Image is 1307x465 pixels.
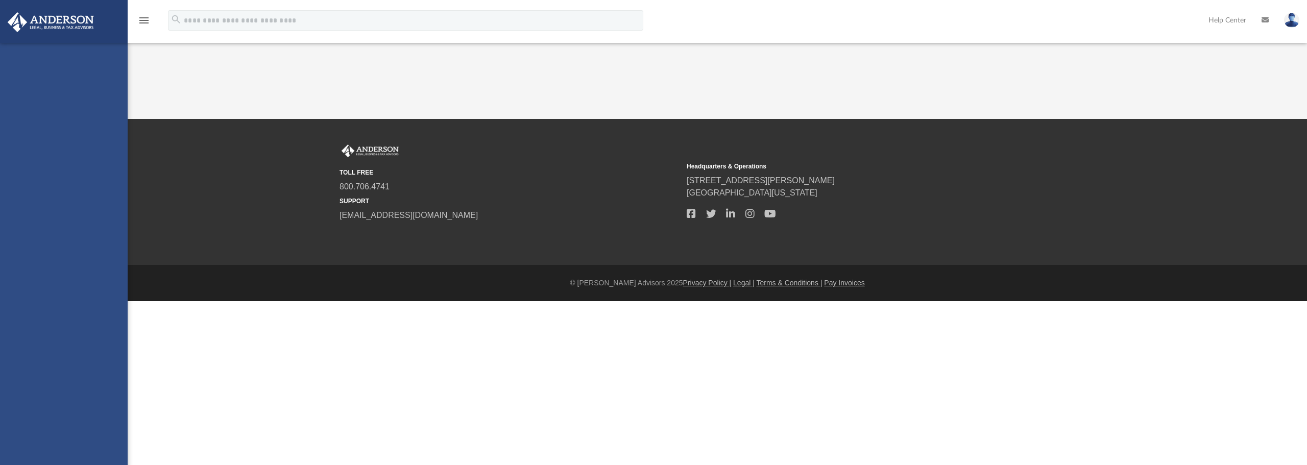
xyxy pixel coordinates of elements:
i: search [171,14,182,25]
a: [EMAIL_ADDRESS][DOMAIN_NAME] [340,211,478,219]
a: Pay Invoices [824,279,864,287]
img: Anderson Advisors Platinum Portal [5,12,97,32]
a: menu [138,19,150,27]
i: menu [138,14,150,27]
small: SUPPORT [340,197,680,206]
a: [STREET_ADDRESS][PERSON_NAME] [687,176,835,185]
img: User Pic [1284,13,1299,28]
small: Headquarters & Operations [687,162,1027,171]
a: Terms & Conditions | [757,279,822,287]
a: 800.706.4741 [340,182,390,191]
img: Anderson Advisors Platinum Portal [340,144,401,158]
div: © [PERSON_NAME] Advisors 2025 [128,278,1307,288]
a: Legal | [733,279,755,287]
a: Privacy Policy | [683,279,732,287]
a: [GEOGRAPHIC_DATA][US_STATE] [687,188,817,197]
small: TOLL FREE [340,168,680,177]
